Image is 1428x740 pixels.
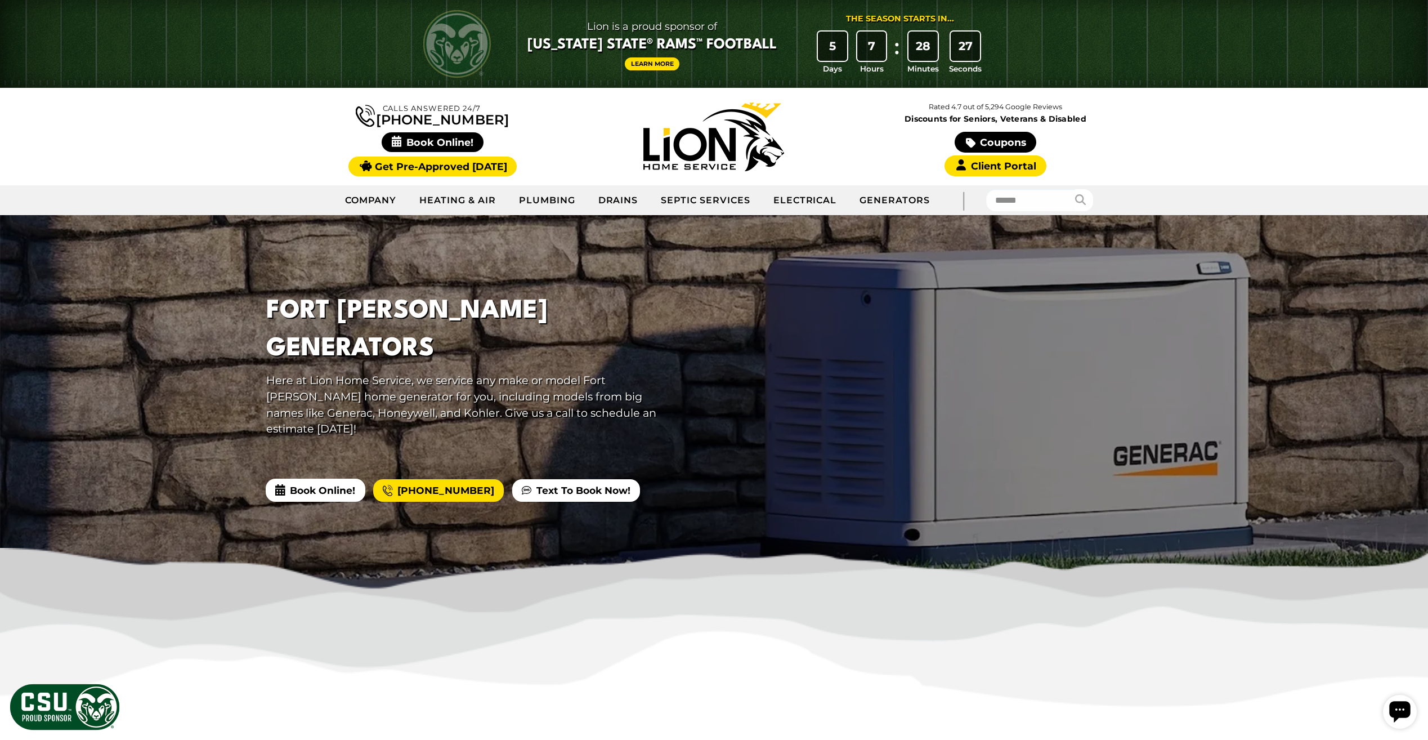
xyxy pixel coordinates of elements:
a: Text To Book Now! [512,479,640,502]
a: Heating & Air [408,186,507,215]
div: 27 [951,32,980,61]
div: Open chat widget [5,5,38,38]
a: Septic Services [650,186,762,215]
img: CSU Sponsor Badge [8,683,121,732]
div: 28 [908,32,938,61]
a: Company [334,186,409,215]
span: [US_STATE] State® Rams™ Football [527,35,777,55]
span: Hours [860,63,884,74]
a: Drains [587,186,650,215]
a: [PHONE_NUMBER] [373,479,504,502]
span: Book Online! [266,479,365,501]
img: CSU Rams logo [423,10,491,78]
a: Learn More [625,57,680,70]
img: Lion Home Service [643,102,784,171]
div: | [941,185,986,215]
span: Discounts for Seniors, Veterans & Disabled [857,115,1134,123]
p: Here at Lion Home Service, we service any make or model Fort [PERSON_NAME] home generator for you... [266,372,676,437]
span: Days [823,63,842,74]
span: Seconds [949,63,982,74]
h1: Fort [PERSON_NAME] Generators [266,292,676,368]
a: Plumbing [508,186,587,215]
a: Client Portal [944,155,1046,176]
p: Rated 4.7 out of 5,294 Google Reviews [854,101,1136,113]
a: Electrical [762,186,849,215]
a: [PHONE_NUMBER] [356,102,509,127]
div: 7 [857,32,887,61]
a: Get Pre-Approved [DATE] [348,157,517,176]
div: : [891,32,902,75]
span: Minutes [907,63,939,74]
div: The Season Starts in... [846,13,954,25]
a: Coupons [955,132,1036,153]
div: 5 [818,32,847,61]
a: Generators [848,186,941,215]
span: Book Online! [382,132,484,152]
span: Lion is a proud sponsor of [527,17,777,35]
